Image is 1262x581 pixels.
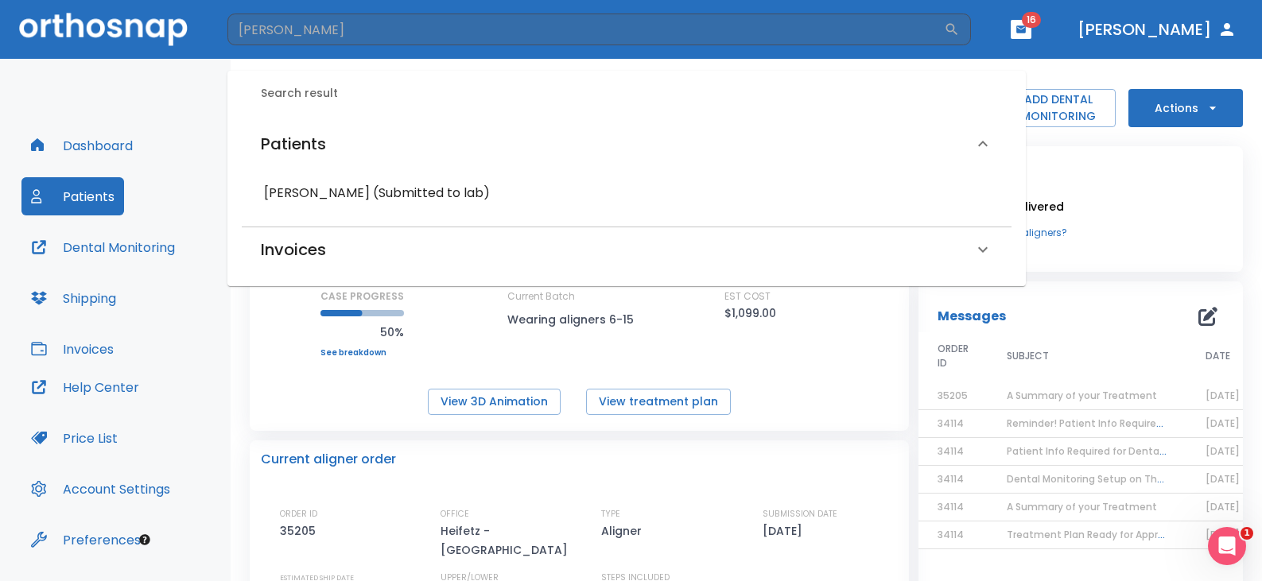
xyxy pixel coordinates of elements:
[507,289,650,304] p: Current Batch
[261,85,1012,103] h6: Search result
[227,14,944,45] input: Search by Patient Name or Case #
[938,389,968,402] span: 35205
[938,307,1006,326] p: Messages
[507,310,650,329] p: Wearing aligners 6-15
[763,521,808,540] p: [DATE]
[1007,389,1157,402] span: A Summary of your Treatment
[320,323,404,342] p: 50%
[242,115,1012,172] div: Patients
[938,444,964,458] span: 34114
[21,330,123,368] button: Invoices
[934,197,1227,216] p: Aligner were delivered
[1206,349,1230,363] span: DATE
[1206,389,1240,402] span: [DATE]
[261,131,326,157] h6: Patients
[428,389,561,415] button: View 3D Animation
[1128,89,1243,127] button: Actions
[1241,527,1253,540] span: 1
[242,227,1012,272] div: Invoices
[938,416,964,430] span: 34114
[21,177,124,215] button: Patients
[138,533,152,547] div: Tooltip anchor
[261,450,396,469] p: Current aligner order
[1007,349,1049,363] span: SUBJECT
[21,126,142,165] button: Dashboard
[1206,472,1240,486] span: [DATE]
[21,368,149,406] button: Help Center
[21,470,180,508] button: Account Settings
[763,507,837,521] p: SUBMISSION DATE
[1022,12,1041,28] span: 16
[938,342,969,370] span: ORDER ID
[280,521,321,540] p: 35205
[938,472,964,486] span: 34114
[938,500,964,513] span: 34114
[724,289,771,304] p: EST COST
[21,279,126,317] button: Shipping
[1206,528,1240,541] span: [DATE]
[1007,444,1217,458] span: Patient Info Required for DentalMonitoring!
[1206,416,1240,430] span: [DATE]
[441,521,576,560] p: Heifetz - [GEOGRAPHIC_DATA]
[1208,527,1246,565] iframe: Intercom live chat
[264,182,989,204] h6: [PERSON_NAME] (Submitted to lab)
[21,521,150,559] button: Preferences
[1206,500,1240,513] span: [DATE]
[1007,528,1182,541] span: Treatment Plan Ready for Approval!
[1007,500,1157,513] span: A Summary of your Treatment
[19,13,188,45] img: Orthosnap
[934,162,1227,181] p: Upcoming
[1206,444,1240,458] span: [DATE]
[601,521,647,540] p: Aligner
[724,304,776,323] p: $1,099.00
[1001,89,1116,127] button: ADD DENTAL MONITORING
[601,507,620,521] p: TYPE
[261,237,326,262] h6: Invoices
[320,348,404,358] a: See breakdown
[280,507,317,521] p: ORDER ID
[21,228,184,266] button: Dental Monitoring
[320,289,404,304] p: CASE PROGRESS
[21,419,127,457] button: Price List
[1007,472,1226,486] span: Dental Monitoring Setup on The Delivery Day
[1071,15,1243,44] button: [PERSON_NAME]
[934,226,1227,240] a: Have you fit these aligners?
[586,389,731,415] button: View treatment plan
[938,528,964,541] span: 34114
[441,507,469,521] p: OFFICE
